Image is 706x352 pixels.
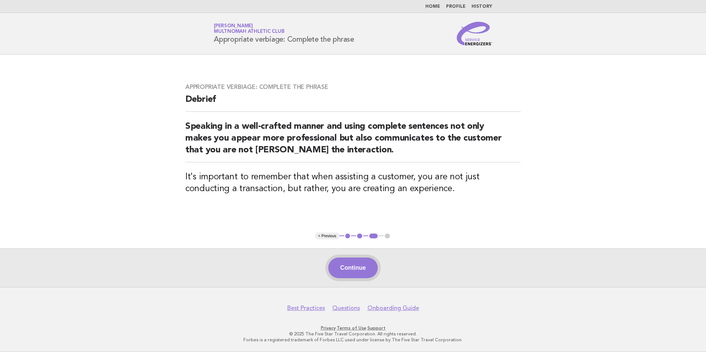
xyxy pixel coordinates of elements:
span: Multnomah Athletic Club [214,30,284,34]
h2: Debrief [185,94,521,112]
img: Service Energizers [457,22,492,45]
a: Privacy [321,325,336,331]
a: [PERSON_NAME]Multnomah Athletic Club [214,24,284,34]
p: Forbes is a registered trademark of Forbes LLC used under license by The Five Star Travel Corpora... [127,337,579,343]
h3: It's important to remember that when assisting a customer, you are not just conducting a transact... [185,171,521,195]
a: Questions [332,304,360,312]
button: 3 [368,232,379,240]
h1: Appropriate verbiage: Complete the phrase [214,24,354,43]
a: Best Practices [287,304,325,312]
a: Onboarding Guide [367,304,419,312]
a: Home [425,4,440,9]
button: < Previous [315,232,339,240]
p: © 2025 The Five Star Travel Corporation. All rights reserved. [127,331,579,337]
a: Terms of Use [337,325,366,331]
a: History [472,4,492,9]
h2: Speaking in a well-crafted manner and using complete sentences not only makes you appear more pro... [185,121,521,162]
button: 1 [344,232,352,240]
p: · · [127,325,579,331]
button: 2 [356,232,363,240]
h3: Appropriate verbiage: Complete the phrase [185,83,521,91]
a: Support [367,325,385,331]
button: Continue [328,258,377,278]
a: Profile [446,4,466,9]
